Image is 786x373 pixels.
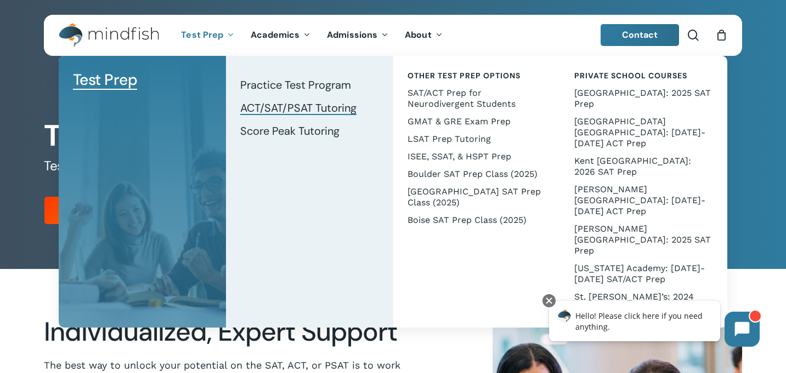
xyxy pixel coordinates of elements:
a: [GEOGRAPHIC_DATA]: 2025 SAT Prep [571,84,716,113]
iframe: Chatbot [538,292,771,358]
span: [GEOGRAPHIC_DATA] [GEOGRAPHIC_DATA]: [DATE]-[DATE] ACT Prep [574,116,705,148]
span: [GEOGRAPHIC_DATA]: 2025 SAT Prep [574,88,711,109]
a: Test Prep [70,67,215,93]
header: Main Menu [44,15,742,56]
span: Practice Test Program [240,78,351,92]
span: GMAT & GRE Exam Prep [408,116,511,127]
a: Kent [GEOGRAPHIC_DATA]: 2026 SAT Prep [571,152,716,181]
a: [GEOGRAPHIC_DATA] SAT Prep Class (2025) [404,183,550,211]
a: Contact [601,24,680,46]
a: LSAT Prep Tutoring [404,130,550,148]
a: Admissions [319,31,397,40]
span: [GEOGRAPHIC_DATA] SAT Prep Class (2025) [408,186,541,208]
nav: Main Menu [173,15,450,56]
a: Practice Test Program [237,73,382,96]
span: Kent [GEOGRAPHIC_DATA]: 2026 SAT Prep [574,156,691,177]
h1: Tutoring for the ACT, SAT and PSAT [44,118,742,153]
span: Private School Courses [574,71,687,81]
span: St. [PERSON_NAME]’s: 2024 ISEE Prep [574,291,694,313]
a: Score Peak Tutoring [237,119,382,142]
a: ACT/SAT/PSAT Tutoring [237,96,382,119]
h2: Individualized, Expert Support [44,316,416,348]
a: GMAT & GRE Exam Prep [404,113,550,130]
a: Test Prep [173,31,242,40]
span: Boise SAT Prep Class (2025) [408,215,527,225]
a: Boulder SAT Prep Class (2025) [404,165,550,183]
span: Academics [251,29,299,41]
a: [PERSON_NAME][GEOGRAPHIC_DATA]: 2025 SAT Prep [571,220,716,260]
a: Boise SAT Prep Class (2025) [404,211,550,229]
a: Other Test Prep Options [404,67,550,84]
span: [US_STATE] Academy: [DATE]-[DATE] SAT/ACT Prep [574,263,705,284]
span: Test Prep [181,29,223,41]
a: Private School Courses [571,67,716,84]
span: Test Prep [73,70,138,90]
span: Boulder SAT Prep Class (2025) [408,169,538,179]
span: Admissions [327,29,377,41]
a: [US_STATE] Academy: [DATE]-[DATE] SAT/ACT Prep [571,260,716,288]
a: Academics [242,31,319,40]
span: [PERSON_NAME][GEOGRAPHIC_DATA]: [DATE]-[DATE] ACT Prep [574,184,705,216]
span: About [405,29,432,41]
a: ISEE, SSAT, & HSPT Prep [404,148,550,165]
a: [GEOGRAPHIC_DATA] [GEOGRAPHIC_DATA]: [DATE]-[DATE] ACT Prep [571,113,716,152]
span: SAT/ACT Prep for Neurodivergent Students [408,88,516,109]
a: [PERSON_NAME][GEOGRAPHIC_DATA]: [DATE]-[DATE] ACT Prep [571,181,716,220]
span: Other Test Prep Options [408,71,521,81]
span: Score Peak Tutoring [240,124,340,138]
span: [PERSON_NAME][GEOGRAPHIC_DATA]: 2025 SAT Prep [574,223,711,256]
span: LSAT Prep Tutoring [408,134,491,144]
a: St. [PERSON_NAME]’s: 2024 ISEE Prep [571,288,716,317]
a: Register Now [44,197,146,224]
h5: Test Prep Designed for Your Goals [44,157,742,175]
span: Contact [622,29,658,41]
a: About [397,31,451,40]
a: Cart [715,29,727,41]
span: ACT/SAT/PSAT Tutoring [240,101,357,115]
span: ISEE, SSAT, & HSPT Prep [408,151,511,162]
a: SAT/ACT Prep for Neurodivergent Students [404,84,550,113]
